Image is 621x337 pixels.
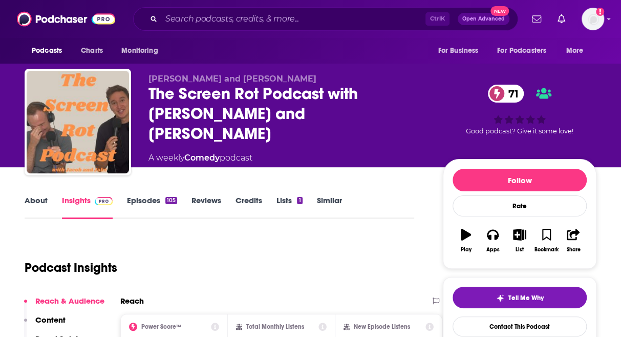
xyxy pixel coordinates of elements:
[17,9,115,29] img: Podchaser - Follow, Share and Rate Podcasts
[516,247,524,253] div: List
[354,323,410,330] h2: New Episode Listens
[297,197,302,204] div: 1
[486,247,500,253] div: Apps
[62,195,113,219] a: InsightsPodchaser Pro
[443,74,596,146] div: 71Good podcast? Give it some love!
[148,74,316,84] span: [PERSON_NAME] and [PERSON_NAME]
[506,222,533,259] button: List
[317,195,342,219] a: Similar
[24,296,104,315] button: Reach & Audience
[490,41,561,61] button: open menu
[276,195,302,219] a: Lists1
[534,247,559,253] div: Bookmark
[35,296,104,306] p: Reach & Audience
[120,296,144,306] h2: Reach
[453,195,587,216] div: Rate
[453,316,587,336] a: Contact This Podcast
[127,195,177,219] a: Episodes105
[161,11,425,27] input: Search podcasts, credits, & more...
[528,10,545,28] a: Show notifications dropdown
[553,10,569,28] a: Show notifications dropdown
[533,222,560,259] button: Bookmark
[25,41,75,61] button: open menu
[35,315,66,325] p: Content
[32,44,62,58] span: Podcasts
[246,323,304,330] h2: Total Monthly Listens
[25,260,117,275] h1: Podcast Insights
[141,323,181,330] h2: Power Score™
[425,12,449,26] span: Ctrl K
[566,247,580,253] div: Share
[453,169,587,191] button: Follow
[566,44,584,58] span: More
[453,287,587,308] button: tell me why sparkleTell Me Why
[121,44,158,58] span: Monitoring
[27,71,129,173] img: The Screen Rot Podcast with Jacob and Jake
[559,41,596,61] button: open menu
[462,16,505,22] span: Open Advanced
[165,197,177,204] div: 105
[191,195,221,219] a: Reviews
[497,44,546,58] span: For Podcasters
[458,13,509,25] button: Open AdvancedNew
[488,85,524,103] a: 71
[25,195,48,219] a: About
[496,294,504,302] img: tell me why sparkle
[490,6,509,16] span: New
[560,222,587,259] button: Share
[479,222,506,259] button: Apps
[74,41,109,61] a: Charts
[133,7,518,31] div: Search podcasts, credits, & more...
[466,127,573,135] span: Good podcast? Give it some love!
[582,8,604,30] img: User Profile
[148,152,252,164] div: A weekly podcast
[582,8,604,30] span: Logged in as Naomiumusic
[235,195,262,219] a: Credits
[498,85,524,103] span: 71
[508,294,544,302] span: Tell Me Why
[184,153,220,163] a: Comedy
[114,41,171,61] button: open menu
[431,41,491,61] button: open menu
[438,44,478,58] span: For Business
[453,222,479,259] button: Play
[596,8,604,16] svg: Add a profile image
[461,247,472,253] div: Play
[81,44,103,58] span: Charts
[95,197,113,205] img: Podchaser Pro
[582,8,604,30] button: Show profile menu
[24,315,66,334] button: Content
